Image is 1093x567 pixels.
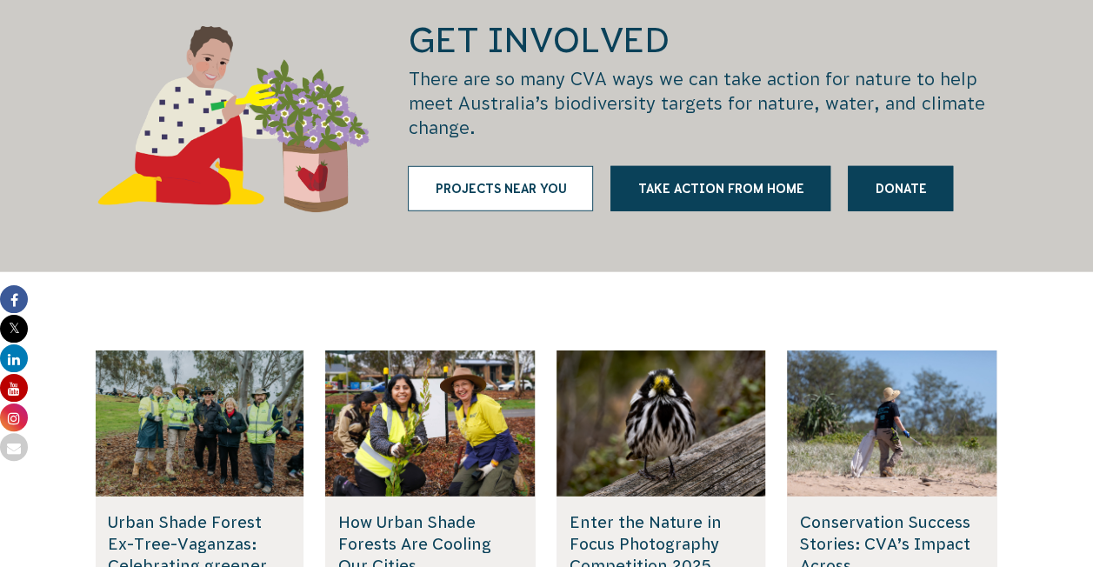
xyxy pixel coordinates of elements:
[610,166,830,211] a: Take action from home
[848,166,953,211] a: Donate
[408,67,997,140] p: There are so many CVA ways we can take action for nature to help meet Australia’s biodiversity ta...
[408,166,593,211] a: Projects near you
[408,17,997,63] h2: GET INVOLVED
